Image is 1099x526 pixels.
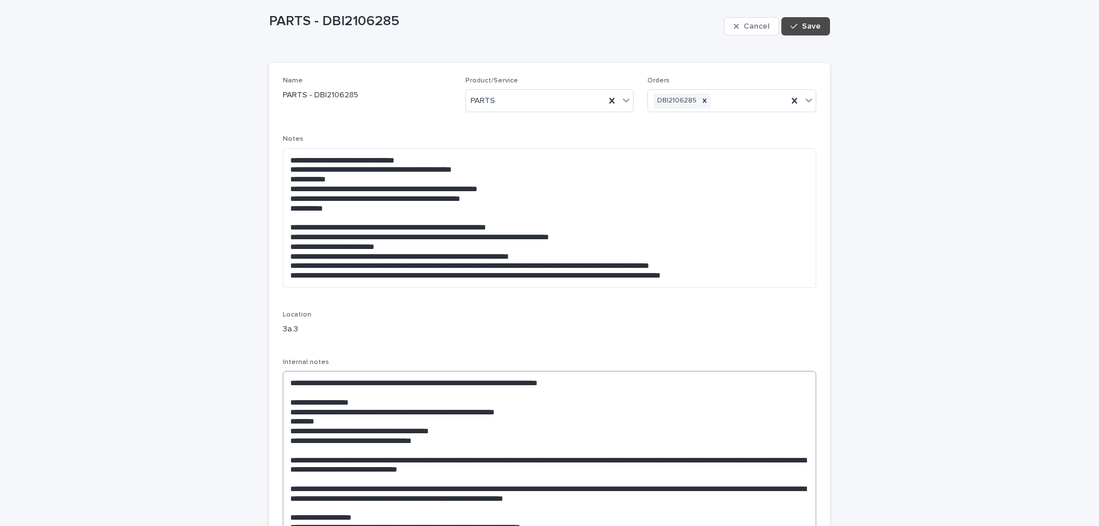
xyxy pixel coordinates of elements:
[471,95,495,107] span: PARTS
[283,136,303,143] span: Notes
[647,77,670,84] span: Orders
[283,77,303,84] span: Name
[283,311,311,318] span: Location
[654,93,698,109] div: DBI2106285
[802,22,821,30] span: Save
[724,17,779,35] button: Cancel
[744,22,769,30] span: Cancel
[283,323,452,335] p: 3a.3
[283,89,452,101] p: PARTS - DBI2106285
[781,17,830,35] button: Save
[465,77,518,84] span: Product/Service
[283,359,329,366] span: Internal notes
[269,13,720,30] p: PARTS - DBI2106285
